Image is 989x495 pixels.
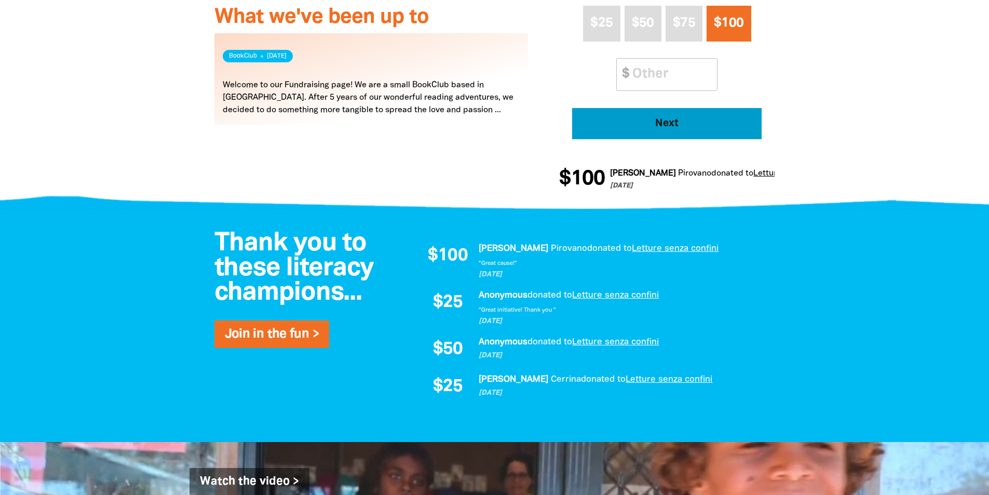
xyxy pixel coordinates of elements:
[625,59,717,90] input: Other
[479,245,548,252] em: [PERSON_NAME]
[433,341,463,358] span: $50
[673,17,695,29] span: $75
[572,291,659,299] a: Letture senza confini
[583,6,620,42] button: $25
[433,294,463,312] span: $25
[753,170,834,177] a: Letture senza confini
[433,378,463,396] span: $25
[479,338,527,346] em: Anonymous
[572,108,762,139] button: Pay with Credit Card
[714,17,743,29] span: $100
[581,376,626,383] span: donated to
[428,247,468,265] span: $100
[610,170,676,177] em: [PERSON_NAME]
[479,307,556,313] em: "Great initiative! Thank you "
[479,376,548,383] em: [PERSON_NAME]
[479,388,764,398] p: [DATE]
[678,170,711,177] em: Pirovano
[225,328,319,340] a: Join in the fun >
[632,245,719,252] a: Letture senza confini
[707,6,751,42] button: $100
[617,59,629,90] span: $
[632,17,654,29] span: $50
[551,376,581,383] em: Cerrina
[527,338,572,346] span: donated to
[666,6,702,42] button: $75
[527,291,572,299] span: donated to
[214,6,529,29] h3: What we've been up to
[625,6,661,42] button: $50
[559,163,775,196] div: Donation stream
[559,169,605,190] span: $100
[479,316,764,327] p: [DATE]
[479,270,764,280] p: [DATE]
[479,261,517,266] em: "Great cause!"
[587,245,632,252] span: donated to
[572,338,659,346] a: Letture senza confini
[214,232,374,305] span: Thank you to these literacy champions...
[214,33,529,137] div: Paginated content
[479,351,764,361] p: [DATE]
[711,170,753,177] span: donated to
[551,245,587,252] em: Pirovano
[590,17,613,29] span: $25
[587,118,748,129] span: Next
[479,291,527,299] em: Anonymous
[422,242,764,401] div: Donation stream
[610,181,834,192] p: [DATE]
[422,242,764,401] div: Paginated content
[626,376,712,383] a: Letture senza confini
